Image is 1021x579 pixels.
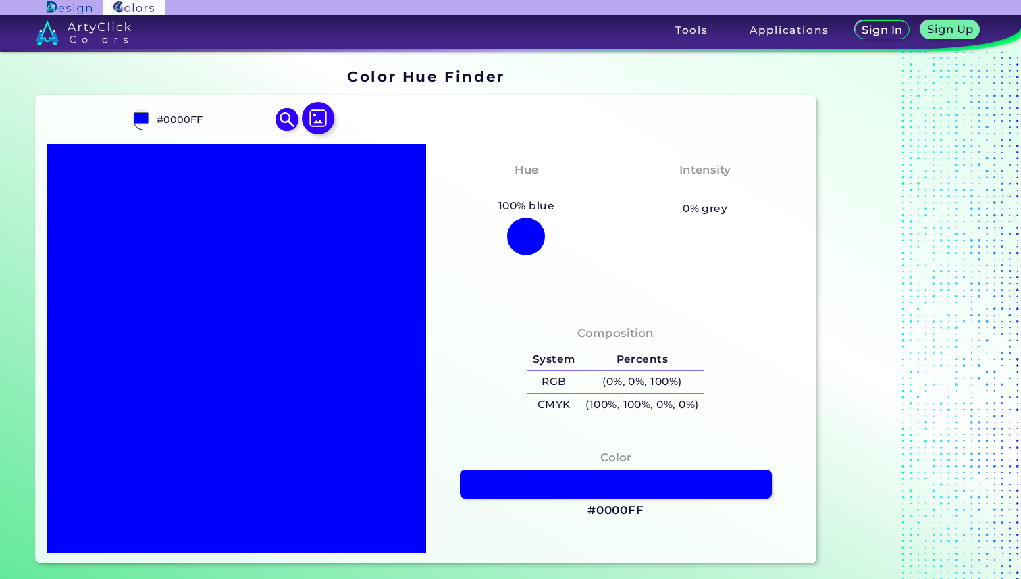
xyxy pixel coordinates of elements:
img: ArtyClick Design logo [47,1,92,14]
h3: Applications [750,25,829,35]
h5: System [527,349,580,371]
h5: (100%, 100%, 0%, 0%) [581,394,704,416]
h3: Vibrant [676,182,735,198]
h5: CMYK [527,394,580,416]
img: icon search [276,107,299,131]
h5: (0%, 0%, 100%) [581,371,704,393]
h4: Intensity [679,160,731,180]
h5: Percents [581,349,704,371]
input: type color.. [152,110,278,128]
h4: Color [600,448,631,468]
h4: Composition [577,324,654,343]
img: icon picture [302,102,334,134]
h4: Hue [515,160,538,180]
h5: RGB [527,371,580,393]
h1: Color Hue Finder [347,66,504,86]
h5: 100% blue [493,197,560,215]
a: Sign In [856,21,908,39]
h3: Blue [506,182,546,198]
a: Sign Up [922,21,978,39]
h5: Sign Up [928,24,972,34]
h3: Tools [675,25,708,35]
h5: 0% grey [683,200,727,218]
h5: Sign In [863,25,901,35]
h3: #0000FF [587,503,644,519]
img: logo_artyclick_colors_white.svg [36,20,131,45]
